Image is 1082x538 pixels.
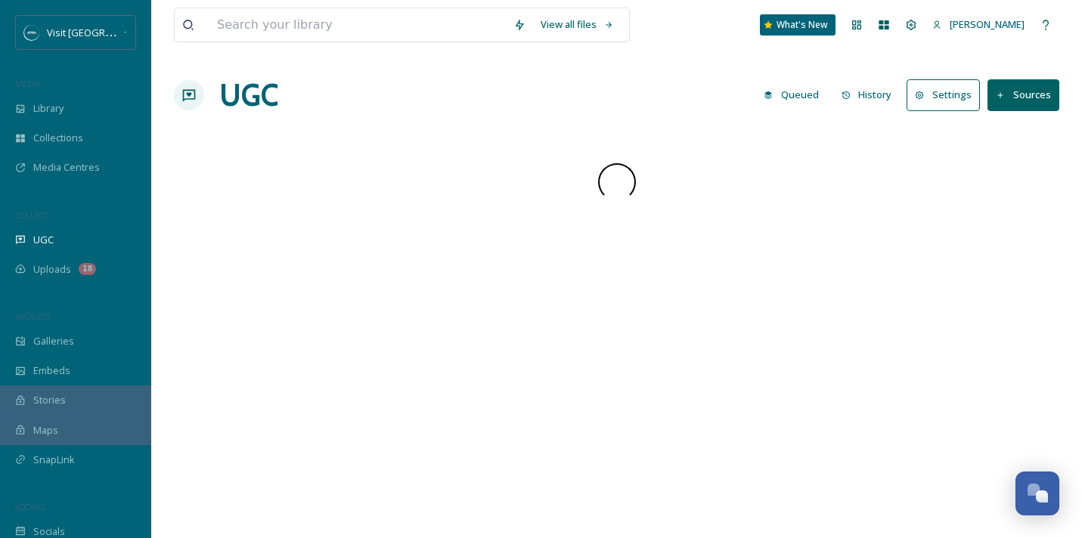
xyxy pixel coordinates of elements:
[950,17,1025,31] span: [PERSON_NAME]
[15,209,48,221] span: COLLECT
[33,423,58,438] span: Maps
[33,453,75,467] span: SnapLink
[33,131,83,145] span: Collections
[24,25,39,40] img: SM%20Social%20Profile.png
[33,334,74,348] span: Galleries
[756,80,826,110] button: Queued
[1015,472,1059,515] button: Open Chat
[987,79,1059,110] button: Sources
[33,160,100,175] span: Media Centres
[79,263,96,275] div: 18
[33,393,66,407] span: Stories
[33,101,64,116] span: Library
[15,78,42,89] span: MEDIA
[834,80,900,110] button: History
[925,10,1032,39] a: [PERSON_NAME]
[15,311,50,322] span: WIDGETS
[209,8,506,42] input: Search your library
[834,80,907,110] a: History
[760,14,836,36] a: What's New
[47,25,215,39] span: Visit [GEOGRAPHIC_DATA][US_STATE]
[33,262,71,277] span: Uploads
[756,80,834,110] a: Queued
[907,79,987,110] a: Settings
[219,73,278,118] a: UGC
[15,501,45,512] span: SOCIALS
[907,79,980,110] button: Settings
[33,363,70,378] span: Embeds
[33,233,54,247] span: UGC
[533,10,622,39] a: View all files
